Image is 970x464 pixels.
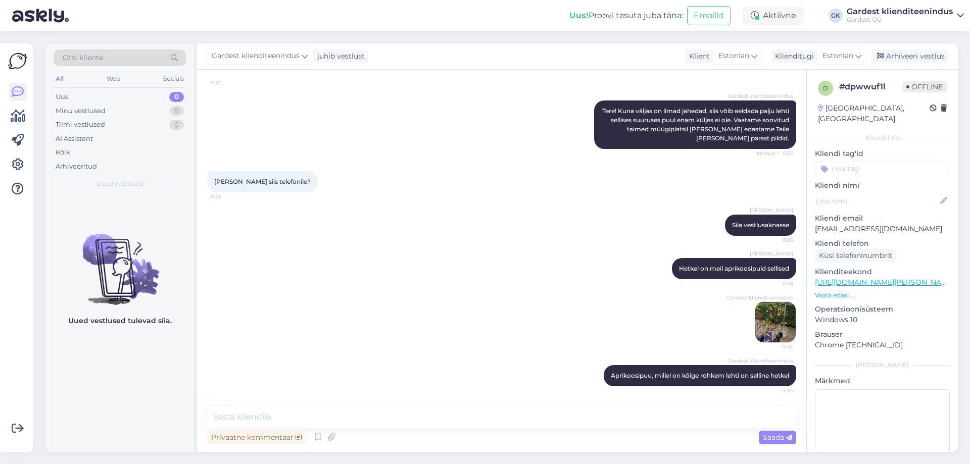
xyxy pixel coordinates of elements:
div: Proovi tasuta juba täna: [569,10,683,22]
p: Kliendi telefon [815,238,950,249]
div: Minu vestlused [56,106,106,116]
span: Uued vestlused [96,179,143,188]
b: Uus! [569,11,589,20]
span: Hetkel on meil aprikoosipuid sellised [679,265,789,272]
a: Gardest klienditeenindusGardest OÜ [847,8,964,24]
span: Gardest klienditeenindus [727,357,793,365]
span: [PERSON_NAME] siis telefonile? [214,178,311,185]
span: [PERSON_NAME] [750,207,793,214]
span: Gardest klienditeenindus [727,92,793,100]
input: Lisa nimi [815,195,938,207]
span: Estonian [718,50,749,62]
div: Socials [161,72,186,85]
img: Askly Logo [8,51,27,71]
div: 9 [170,106,184,116]
p: Kliendi nimi [815,180,950,191]
span: Gardest klienditeenindus [727,294,793,301]
span: 11:46 [755,343,793,350]
p: Vaata edasi ... [815,291,950,300]
button: Emailid [687,6,731,25]
div: Privaatne kommentaar [207,431,306,444]
div: Kõik [56,147,70,158]
p: Brauser [815,329,950,340]
div: AI Assistent [56,134,93,144]
div: Klienditugi [771,51,814,62]
div: Kliendi info [815,133,950,142]
p: Kliendi email [815,213,950,224]
div: [GEOGRAPHIC_DATA], [GEOGRAPHIC_DATA] [818,103,930,124]
div: Uus [56,92,69,102]
div: Klient [685,51,710,62]
p: Uued vestlused tulevad siia. [68,316,172,326]
span: Gardest klienditeenindus [212,50,300,62]
span: Siia vestlusaknasse [732,221,789,229]
p: Klienditeekond [815,267,950,277]
img: No chats [45,216,194,306]
p: Kliendi tag'id [815,148,950,159]
span: Nähtud ✓ 11:22 [755,149,793,157]
div: Tiimi vestlused [56,120,105,130]
div: 0 [169,120,184,130]
div: Aktiivne [743,7,804,25]
div: All [54,72,65,85]
span: 11:28 [755,280,793,287]
div: Gardest OÜ [847,16,953,24]
span: Offline [902,81,947,92]
span: 11:17 [210,79,248,86]
a: [URL][DOMAIN_NAME][PERSON_NAME] [815,278,954,287]
div: GK [829,9,843,23]
span: Saada [763,433,792,442]
div: Gardest klienditeenindus [847,8,953,16]
span: d [823,84,828,92]
span: 11:26 [755,236,793,244]
img: Attachment [755,302,796,342]
span: Tere! Kuna väljas on ilmad jahedad, siis võib eeldada palju lehti sellises suuruses puul enam kül... [602,107,791,142]
div: 0 [169,92,184,102]
div: # dpwwuf1l [839,81,902,93]
span: 11:46 [755,387,793,394]
p: [EMAIL_ADDRESS][DOMAIN_NAME] [815,224,950,234]
div: Arhiveeri vestlus [871,49,949,63]
div: [PERSON_NAME] [815,360,950,370]
div: juhib vestlust [313,51,365,62]
p: Windows 10 [815,315,950,325]
span: Estonian [822,50,853,62]
span: Aprikoosipuu, millel on kõige rohkem lehti on selline hetkel [611,372,789,379]
p: Märkmed [815,376,950,386]
span: 11:25 [210,193,248,200]
span: Otsi kliente [63,53,103,63]
p: Chrome [TECHNICAL_ID] [815,340,950,350]
div: Web [105,72,122,85]
div: Küsi telefoninumbrit [815,249,896,263]
p: Operatsioonisüsteem [815,304,950,315]
div: Arhiveeritud [56,162,97,172]
span: [PERSON_NAME] [750,250,793,257]
input: Lisa tag [815,161,950,176]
